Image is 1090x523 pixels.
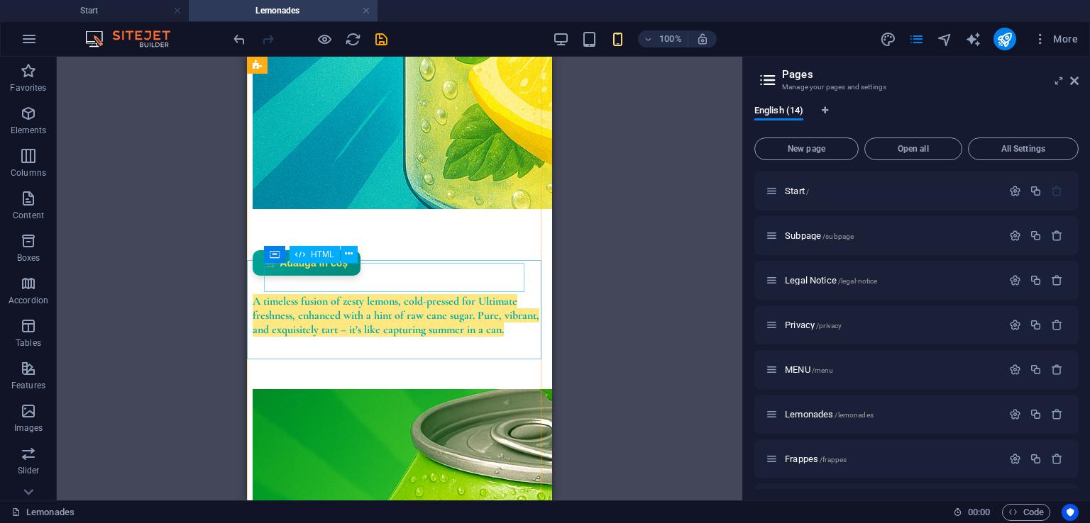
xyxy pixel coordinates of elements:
i: Design (Ctrl+Alt+Y) [880,31,896,47]
img: Editor Logo [82,30,188,47]
i: Reload page [345,31,361,47]
span: /legal-notice [838,277,878,285]
p: Content [13,210,44,221]
button: reload [344,30,361,47]
i: On resize automatically adjust zoom level to fit chosen device. [696,33,709,45]
span: Click to open page [785,454,847,464]
div: The startpage cannot be deleted [1051,185,1063,197]
div: Duplicate [1030,274,1042,286]
span: New page [761,145,852,153]
span: Click to open page [785,320,842,330]
span: : [978,507,980,517]
h6: 100% [659,30,682,47]
div: Remove [1051,319,1063,331]
div: Settings [1009,230,1021,242]
div: Settings [1009,364,1021,376]
p: Favorites [10,82,46,94]
p: Accordion [9,295,48,306]
h6: Session time [953,504,991,521]
i: Pages (Ctrl+Alt+S) [908,31,925,47]
button: pages [908,30,925,47]
div: Remove [1051,453,1063,465]
button: navigator [937,30,954,47]
div: Duplicate [1030,185,1042,197]
span: Click to open page [785,230,854,241]
div: Duplicate [1030,408,1042,420]
span: / [806,188,809,196]
span: Code [1008,504,1044,521]
div: Settings [1009,319,1021,331]
div: Settings [1009,453,1021,465]
div: Remove [1051,230,1063,242]
div: Frappes/frappes [781,454,1002,463]
div: Language Tabs [754,105,1079,132]
i: Navigator [937,31,953,47]
span: 00 00 [968,504,990,521]
p: Slider [18,465,40,476]
div: Lemonades/lemonades [781,410,1002,419]
button: publish [993,28,1016,50]
div: Privacy/privacy [781,320,1002,330]
span: /subpage [822,232,854,240]
button: Usercentrics [1062,504,1079,521]
p: Boxes [17,252,40,264]
i: Publish [996,31,1013,47]
div: Duplicate [1030,364,1042,376]
div: MENU/menu [781,365,1002,374]
div: Settings [1009,408,1021,420]
p: Features [11,380,45,391]
div: Settings [1009,274,1021,286]
div: Subpage/subpage [781,231,1002,240]
button: More [1028,28,1084,50]
button: save [373,30,390,47]
i: Save (Ctrl+S) [373,31,390,47]
h3: Manage your pages and settings [782,81,1050,94]
span: /frappes [820,456,847,463]
h4: Lemonades [189,3,378,18]
i: Undo: Change HTML (Ctrl+Z) [231,31,248,47]
h2: Pages [782,68,1079,81]
span: Click to open page [785,275,877,286]
span: More [1033,32,1078,46]
div: Remove [1051,274,1063,286]
p: Images [14,422,43,434]
button: undo [231,30,248,47]
i: AI Writer [965,31,981,47]
span: HTML [311,250,334,259]
button: Click here to leave preview mode and continue editing [316,30,333,47]
p: Elements [11,125,47,136]
span: All Settings [974,145,1072,153]
div: Duplicate [1030,319,1042,331]
button: text_generator [965,30,982,47]
p: Tables [16,337,41,349]
button: Open all [864,137,962,160]
span: English (14) [754,102,803,122]
span: Click to open page [785,364,833,375]
span: Open all [871,145,956,153]
span: /privacy [816,322,842,330]
span: Click to open page [785,186,809,196]
div: Legal Notice/legal-notice [781,276,1002,285]
span: Click to open page [785,409,874,420]
div: Settings [1009,185,1021,197]
a: Click to cancel selection. Double-click to open Pages [11,504,75,521]
button: 100% [638,30,688,47]
button: New page [754,137,859,160]
div: Remove [1051,408,1063,420]
button: design [880,30,897,47]
span: /menu [812,366,834,374]
p: Columns [11,167,46,179]
div: Remove [1051,364,1063,376]
div: Start/ [781,186,1002,196]
div: Duplicate [1030,453,1042,465]
span: /lemonades [835,411,873,419]
div: Duplicate [1030,230,1042,242]
button: Code [1002,504,1050,521]
button: All Settings [968,137,1079,160]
